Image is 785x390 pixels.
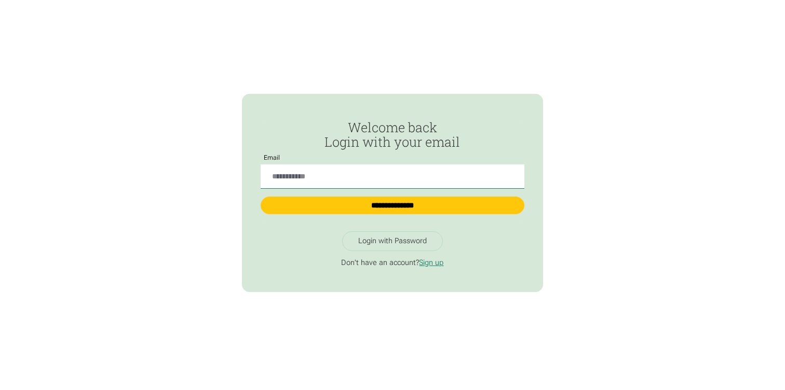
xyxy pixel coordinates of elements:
a: Sign up [419,258,443,267]
form: Passwordless Login [261,120,524,224]
label: Email [261,155,283,162]
div: Login with Password [358,236,427,246]
p: Don't have an account? [261,258,524,268]
h2: Welcome back Login with your email [261,120,524,149]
